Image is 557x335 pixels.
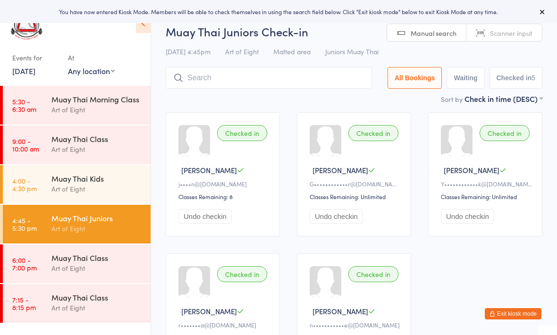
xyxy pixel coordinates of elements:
[51,302,143,313] div: Art of Eight
[310,180,401,188] div: G••••••••••••r@[DOMAIN_NAME]
[51,184,143,194] div: Art of Eight
[51,173,143,184] div: Muay Thai Kids
[166,47,211,56] span: [DATE] 4:45pm
[444,165,499,175] span: [PERSON_NAME]
[178,193,270,201] div: Classes Remaining: 8
[12,177,37,192] time: 4:00 - 4:30 pm
[464,93,542,104] div: Check in time (DESC)
[411,28,456,38] span: Manual search
[12,98,36,113] time: 5:30 - 6:30 am
[15,8,542,16] div: You have now entered Kiosk Mode. Members will be able to check themselves in using the search fie...
[447,67,484,89] button: Waiting
[166,24,542,39] h2: Muay Thai Juniors Check-in
[3,205,151,243] a: 4:45 -5:30 pmMuay Thai JuniorsArt of Eight
[348,266,398,282] div: Checked in
[310,209,363,224] button: Undo checkin
[310,321,401,329] div: n•••••••••••e@[DOMAIN_NAME]
[489,67,543,89] button: Checked in5
[181,165,237,175] span: [PERSON_NAME]
[166,67,372,89] input: Search
[388,67,442,89] button: All Bookings
[178,209,232,224] button: Undo checkin
[51,104,143,115] div: Art of Eight
[9,7,45,41] img: Art of Eight
[51,223,143,234] div: Art of Eight
[51,252,143,263] div: Muay Thai Class
[181,306,237,316] span: [PERSON_NAME]
[273,47,311,56] span: Matted area
[3,165,151,204] a: 4:00 -4:30 pmMuay Thai KidsArt of Eight
[441,209,494,224] button: Undo checkin
[68,66,115,76] div: Any location
[12,137,39,152] time: 9:00 - 10:00 am
[178,180,270,188] div: j••••n@[DOMAIN_NAME]
[3,86,151,125] a: 5:30 -6:30 amMuay Thai Morning ClassArt of Eight
[12,66,35,76] a: [DATE]
[68,50,115,66] div: At
[217,266,267,282] div: Checked in
[12,256,37,271] time: 6:00 - 7:00 pm
[441,94,463,104] label: Sort by
[51,292,143,302] div: Muay Thai Class
[532,74,535,82] div: 5
[12,217,37,232] time: 4:45 - 5:30 pm
[441,193,532,201] div: Classes Remaining: Unlimited
[51,213,143,223] div: Muay Thai Juniors
[3,244,151,283] a: 6:00 -7:00 pmMuay Thai ClassArt of Eight
[51,263,143,274] div: Art of Eight
[325,47,379,56] span: Juniors Muay Thai
[225,47,259,56] span: Art of Eight
[3,284,151,323] a: 7:15 -8:15 pmMuay Thai ClassArt of Eight
[441,180,532,188] div: Y••••••••••••k@[DOMAIN_NAME]
[217,125,267,141] div: Checked in
[3,126,151,164] a: 9:00 -10:00 amMuay Thai ClassArt of Eight
[312,165,368,175] span: [PERSON_NAME]
[310,193,401,201] div: Classes Remaining: Unlimited
[480,125,530,141] div: Checked in
[178,321,270,329] div: r•••••••a@[DOMAIN_NAME]
[51,134,143,144] div: Muay Thai Class
[485,308,541,319] button: Exit kiosk mode
[12,296,36,311] time: 7:15 - 8:15 pm
[51,144,143,155] div: Art of Eight
[312,306,368,316] span: [PERSON_NAME]
[12,50,59,66] div: Events for
[51,94,143,104] div: Muay Thai Morning Class
[490,28,532,38] span: Scanner input
[348,125,398,141] div: Checked in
